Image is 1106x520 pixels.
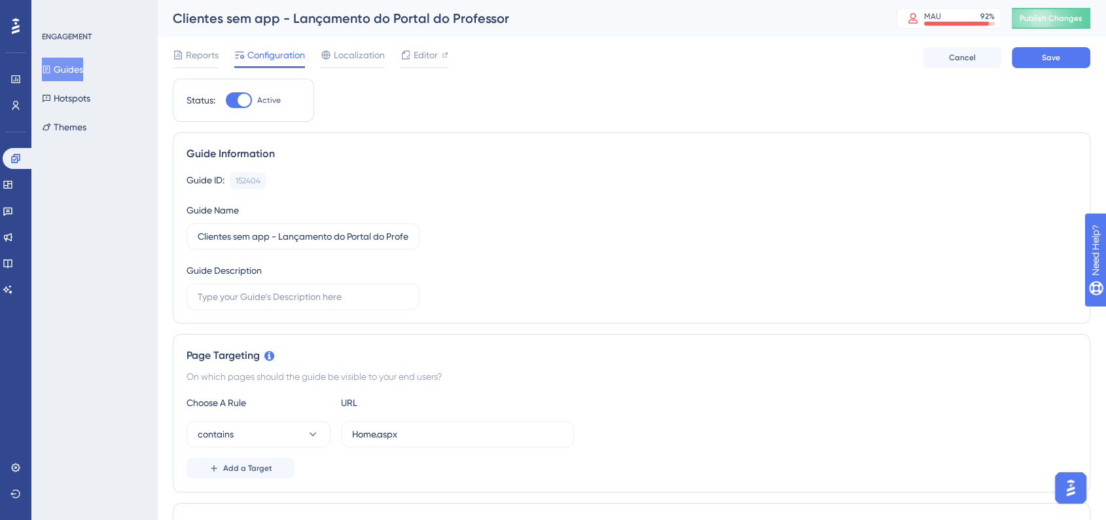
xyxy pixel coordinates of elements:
span: Configuration [247,47,305,63]
span: Add a Target [223,463,272,474]
button: contains [187,421,330,447]
span: contains [198,426,234,442]
div: 92 % [980,11,995,22]
div: MAU [924,11,941,22]
div: Page Targeting [187,348,1077,363]
button: Add a Target [187,458,294,479]
span: Need Help? [31,3,82,19]
button: Cancel [923,47,1001,68]
span: Editor [414,47,438,63]
iframe: UserGuiding AI Assistant Launcher [1051,468,1090,508]
div: Clientes sem app - Lançamento do Portal do Professor [173,9,864,28]
div: ENGAGEMENT [42,31,92,42]
button: Save [1012,47,1090,68]
div: Guide Name [187,202,239,218]
div: Guide Information [187,146,1077,162]
button: Hotspots [42,86,90,110]
span: Reports [186,47,219,63]
input: Type your Guide’s Description here [198,289,408,304]
button: Guides [42,58,83,81]
button: Publish Changes [1012,8,1090,29]
div: Status: [187,92,215,108]
div: Choose A Rule [187,395,330,411]
div: 152404 [236,176,260,186]
div: URL [341,395,485,411]
div: On which pages should the guide be visible to your end users? [187,369,1077,384]
div: Guide ID: [187,172,224,189]
span: Active [257,95,281,105]
div: Guide Description [187,263,262,278]
span: Publish Changes [1020,13,1082,24]
span: Localization [334,47,385,63]
span: Cancel [949,52,976,63]
button: Themes [42,115,86,139]
input: yourwebsite.com/path [352,427,563,441]
span: Save [1042,52,1060,63]
input: Type your Guide’s Name here [198,229,408,244]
